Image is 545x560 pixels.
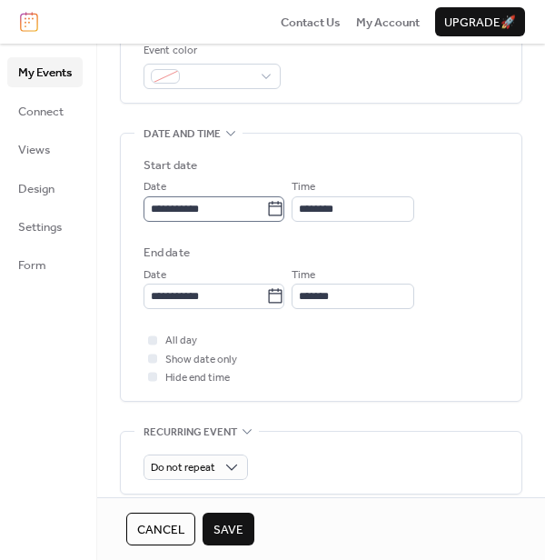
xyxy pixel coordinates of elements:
[7,96,83,125] a: Connect
[7,174,83,203] a: Design
[7,250,83,279] a: Form
[281,13,341,31] a: Contact Us
[292,178,315,196] span: Time
[144,266,166,285] span: Date
[444,14,516,32] span: Upgrade 🚀
[144,42,277,60] div: Event color
[356,13,420,31] a: My Account
[165,351,237,369] span: Show date only
[18,218,62,236] span: Settings
[144,125,221,144] span: Date and time
[144,156,197,175] div: Start date
[18,256,46,275] span: Form
[165,332,197,350] span: All day
[7,135,83,164] a: Views
[151,457,215,478] span: Do not repeat
[292,266,315,285] span: Time
[144,244,190,262] div: End date
[18,103,64,121] span: Connect
[20,12,38,32] img: logo
[144,423,237,441] span: Recurring event
[18,180,54,198] span: Design
[137,521,184,539] span: Cancel
[144,178,166,196] span: Date
[126,513,195,545] button: Cancel
[7,212,83,241] a: Settings
[7,57,83,86] a: My Events
[165,369,230,387] span: Hide end time
[356,14,420,32] span: My Account
[435,7,525,36] button: Upgrade🚀
[18,141,50,159] span: Views
[213,521,243,539] span: Save
[18,64,72,82] span: My Events
[203,513,254,545] button: Save
[281,14,341,32] span: Contact Us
